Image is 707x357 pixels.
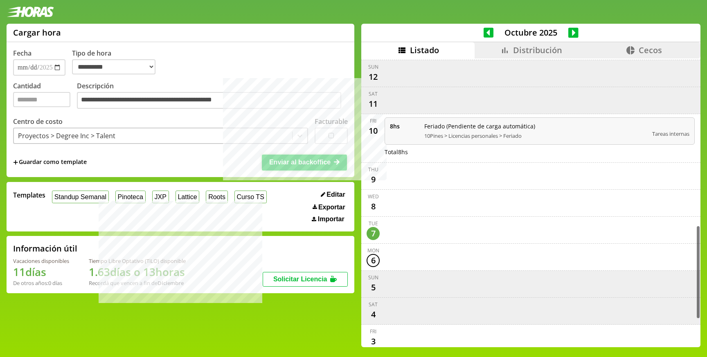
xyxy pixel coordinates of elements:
textarea: Descripción [77,92,341,109]
h1: 11 días [13,265,69,279]
div: 7 [367,227,380,240]
label: Fecha [13,49,32,58]
span: Solicitar Licencia [273,276,327,283]
div: Wed [368,193,379,200]
h1: 1.63 días o 13 horas [89,265,186,279]
div: 8 [367,200,380,213]
span: Listado [410,45,439,56]
b: Diciembre [158,279,184,287]
div: 4 [367,308,380,321]
div: Sat [369,90,378,97]
label: Tipo de hora [72,49,162,76]
h1: Cargar hora [13,27,61,38]
div: scrollable content [361,58,700,346]
div: Mon [367,247,379,254]
div: Sat [369,301,378,308]
span: Enviar al backoffice [269,159,331,166]
span: +Guardar como template [13,158,87,167]
button: JXP [152,191,169,203]
span: Templates [13,191,45,200]
span: Tareas internas [652,130,689,137]
div: Proyectos > Degree Inc > Talent [18,131,115,140]
span: Cecos [639,45,662,56]
div: 11 [367,97,380,110]
div: 12 [367,70,380,83]
input: Cantidad [13,92,70,107]
span: Importar [318,216,344,223]
button: Pinoteca [115,191,146,203]
div: De otros años: 0 días [13,279,69,287]
label: Centro de costo [13,117,63,126]
img: logotipo [7,7,54,17]
button: Enviar al backoffice [262,155,347,170]
span: Feriado (Pendiente de carga automática) [424,122,646,130]
div: Tiempo Libre Optativo (TiLO) disponible [89,257,186,265]
label: Descripción [77,81,348,111]
select: Tipo de hora [72,59,155,74]
span: Distribución [513,45,562,56]
div: 6 [367,254,380,267]
div: 3 [367,335,380,348]
div: Total 8 hs [385,148,695,156]
span: + [13,158,18,167]
label: Facturable [315,117,348,126]
div: 10 [367,124,380,137]
button: Curso TS [234,191,267,203]
button: Exportar [310,203,348,211]
div: Fri [370,328,376,335]
div: Thu [368,166,378,173]
div: Recordá que vencen a fin de [89,279,186,287]
span: Exportar [318,204,345,211]
span: 10Pines > Licencias personales > Feriado [424,132,646,139]
span: Octubre 2025 [493,27,568,38]
div: Vacaciones disponibles [13,257,69,265]
div: Sun [368,63,378,70]
div: Tue [369,220,378,227]
button: Lattice [176,191,200,203]
div: 9 [367,173,380,186]
button: Roots [206,191,227,203]
label: Cantidad [13,81,77,111]
div: Sun [368,274,378,281]
button: Standup Semanal [52,191,109,203]
span: Editar [326,191,345,198]
button: Editar [318,191,348,199]
div: 5 [367,281,380,294]
button: Solicitar Licencia [263,272,348,287]
div: Fri [370,117,376,124]
span: 8 hs [390,122,419,130]
h2: Información útil [13,243,77,254]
